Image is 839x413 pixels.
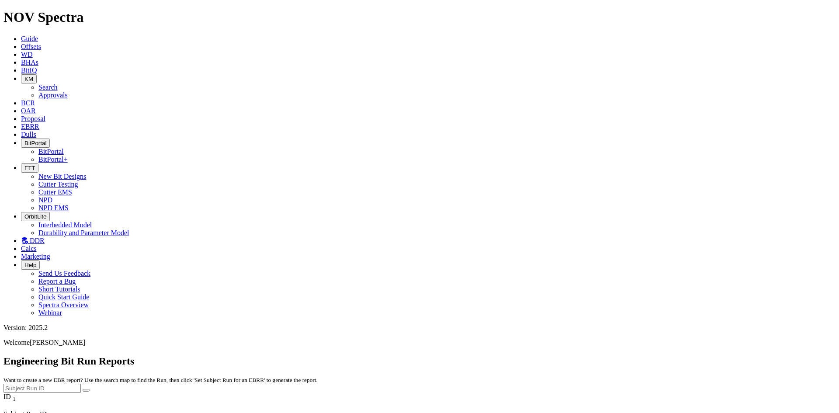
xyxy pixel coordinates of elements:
a: BitIQ [21,66,37,74]
span: DDR [30,237,45,244]
span: ID [3,393,11,400]
a: Interbedded Model [38,221,92,229]
span: Sort None [13,393,16,400]
a: Offsets [21,43,41,50]
a: Guide [21,35,38,42]
div: Sort None [3,393,72,410]
a: Spectra Overview [38,301,89,309]
a: Quick Start Guide [38,293,89,301]
span: Help [24,262,36,268]
button: BitPortal [21,139,50,148]
small: Want to create a new EBR report? Use the search map to find the Run, then click 'Set Subject Run ... [3,377,318,383]
a: DDR [21,237,45,244]
a: New Bit Designs [38,173,86,180]
div: ID Sort None [3,393,72,403]
button: FTT [21,163,38,173]
a: BitPortal [38,148,64,155]
button: Help [21,260,40,270]
a: BHAs [21,59,38,66]
a: BitPortal+ [38,156,68,163]
button: OrbitLite [21,212,50,221]
a: EBRR [21,123,39,130]
p: Welcome [3,339,836,347]
button: KM [21,74,37,83]
a: Calcs [21,245,37,252]
div: Column Menu [3,403,72,410]
a: OAR [21,107,36,115]
a: Send Us Feedback [38,270,90,277]
span: OrbitLite [24,213,46,220]
h2: Engineering Bit Run Reports [3,355,836,367]
a: Marketing [21,253,50,260]
a: Webinar [38,309,62,316]
a: Report a Bug [38,278,76,285]
div: Version: 2025.2 [3,324,836,332]
sub: 1 [13,396,16,402]
a: Proposal [21,115,45,122]
span: [PERSON_NAME] [30,339,85,346]
a: Cutter EMS [38,188,72,196]
h1: NOV Spectra [3,9,836,25]
span: KM [24,76,33,82]
a: NPD [38,196,52,204]
a: BCR [21,99,35,107]
a: Durability and Parameter Model [38,229,129,236]
a: Cutter Testing [38,180,78,188]
span: FTT [24,165,35,171]
a: Approvals [38,91,68,99]
input: Subject Run ID [3,384,81,393]
a: WD [21,51,33,58]
a: Search [38,83,58,91]
span: BitPortal [24,140,46,146]
a: Short Tutorials [38,285,80,293]
a: NPD EMS [38,204,69,212]
a: Dulls [21,131,36,138]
